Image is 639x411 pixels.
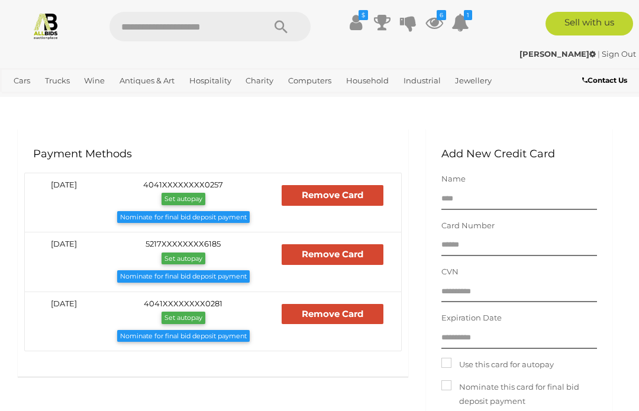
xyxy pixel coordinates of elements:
a: Sell with us [546,12,634,35]
a: Computers [283,71,336,90]
h5: [DATE] [43,299,85,308]
a: Set autopay [162,312,205,324]
label: Name [441,172,466,186]
a: Household [341,71,393,90]
a: Sign Out [602,49,636,59]
a: Nominate for final bid deposit payment [117,270,250,283]
h5: 4041XXXXXXXX0257 [102,180,264,189]
h5: 4041XXXXXXXX0281 [102,299,264,308]
i: 6 [437,10,446,20]
a: Remove Card [282,185,383,206]
a: Contact Us [582,74,630,87]
button: Search [251,12,311,41]
a: Remove Card [282,304,383,325]
a: Set autopay [162,253,205,265]
a: $ [347,12,365,33]
span: | [598,49,600,59]
label: Use this card for autopay [441,358,554,371]
a: [PERSON_NAME] [519,49,598,59]
a: Nominate for final bid deposit payment [117,211,250,224]
a: Remove Card [282,244,383,265]
i: 1 [464,10,472,20]
a: Jewellery [450,71,496,90]
a: Set autopay [162,193,205,205]
label: CVN [441,265,459,279]
b: Contact Us [582,76,627,85]
a: Antiques & Art [115,71,179,90]
h5: [DATE] [43,180,85,189]
strong: [PERSON_NAME] [519,49,596,59]
a: 6 [425,12,443,33]
a: Wine [79,71,109,90]
a: Charity [241,71,278,90]
a: 1 [451,12,469,33]
a: [GEOGRAPHIC_DATA] [85,90,178,110]
h5: [DATE] [43,240,85,248]
a: Office [9,90,41,110]
a: Nominate for final bid deposit payment [117,330,250,342]
a: Cars [9,71,35,90]
h2: Add New Credit Card [441,148,597,160]
i: $ [359,10,368,20]
a: Hospitality [185,71,236,90]
h5: 5217XXXXXXXX6185 [102,240,264,248]
a: Industrial [399,71,446,90]
label: Expiration Date [441,311,502,325]
a: Sports [46,90,80,110]
img: Allbids.com.au [32,12,60,40]
label: Card Number [441,219,495,232]
h2: Payment Methods [33,148,393,160]
label: Nominate this card for final bid deposit payment [441,380,597,408]
a: Trucks [40,71,75,90]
